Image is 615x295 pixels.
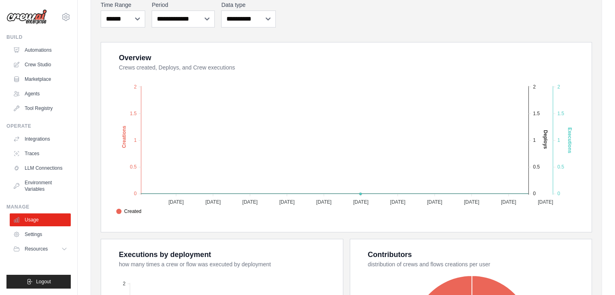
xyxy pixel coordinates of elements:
[533,191,536,196] tspan: 0
[152,1,215,9] label: Period
[533,137,536,143] tspan: 1
[119,52,151,63] div: Overview
[242,199,258,204] tspan: [DATE]
[10,176,71,196] a: Environment Variables
[557,84,560,89] tspan: 2
[10,87,71,100] a: Agents
[464,199,479,204] tspan: [DATE]
[10,73,71,86] a: Marketplace
[221,1,275,9] label: Data type
[119,260,333,268] dt: how many times a crew or flow was executed by deployment
[6,34,71,40] div: Build
[353,199,368,204] tspan: [DATE]
[10,133,71,145] a: Integrations
[10,228,71,241] a: Settings
[427,199,442,204] tspan: [DATE]
[10,242,71,255] button: Resources
[279,199,295,204] tspan: [DATE]
[368,260,582,268] dt: distribution of crews and flows creations per user
[538,199,553,204] tspan: [DATE]
[557,110,564,116] tspan: 1.5
[316,199,332,204] tspan: [DATE]
[501,199,516,204] tspan: [DATE]
[6,9,47,25] img: Logo
[119,249,211,260] div: Executions by deployment
[36,278,51,285] span: Logout
[130,164,137,170] tspan: 0.5
[10,58,71,71] a: Crew Studio
[533,164,540,170] tspan: 0.5
[10,102,71,115] a: Tool Registry
[10,147,71,160] a: Traces
[390,199,406,204] tspan: [DATE]
[116,208,142,215] span: Created
[134,137,137,143] tspan: 1
[123,280,126,286] tspan: 2
[205,199,221,204] tspan: [DATE]
[134,84,137,89] tspan: 2
[10,44,71,57] a: Automations
[567,127,573,153] text: Executions
[368,249,412,260] div: Contributors
[543,130,548,149] text: Deploys
[101,1,145,9] label: Time Range
[6,275,71,289] button: Logout
[169,199,184,204] tspan: [DATE]
[134,191,137,196] tspan: 0
[10,162,71,175] a: LLM Connections
[10,213,71,226] a: Usage
[25,246,48,252] span: Resources
[6,204,71,210] div: Manage
[130,110,137,116] tspan: 1.5
[121,125,127,148] text: Creations
[6,123,71,129] div: Operate
[557,191,560,196] tspan: 0
[533,110,540,116] tspan: 1.5
[557,164,564,170] tspan: 0.5
[533,84,536,89] tspan: 2
[119,63,582,72] dt: Crews created, Deploys, and Crew executions
[557,137,560,143] tspan: 1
